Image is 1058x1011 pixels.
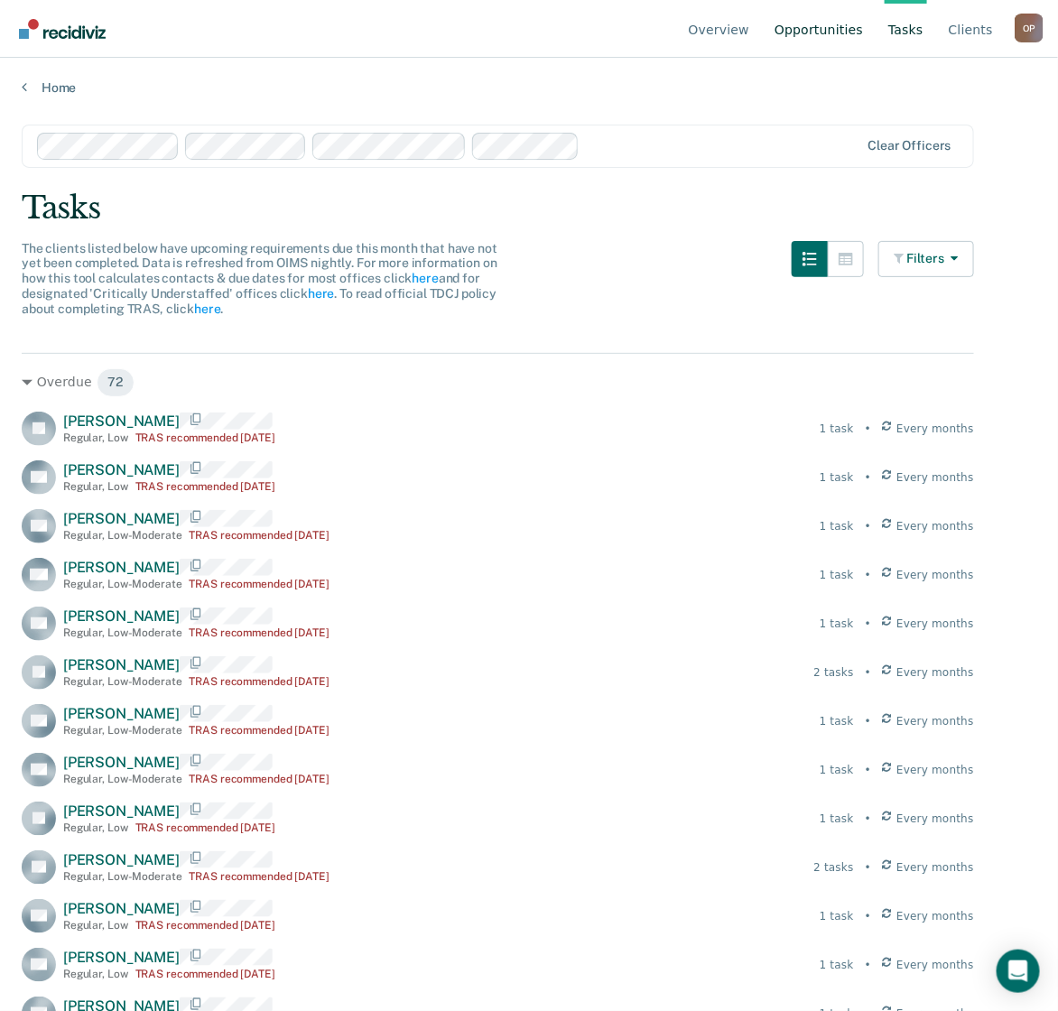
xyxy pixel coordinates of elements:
[63,900,180,917] span: [PERSON_NAME]
[820,616,854,632] div: 1 task
[63,578,182,590] div: Regular , Low-Moderate
[194,301,220,316] a: here
[820,908,854,924] div: 1 task
[63,480,128,493] div: Regular , Low
[820,762,854,778] div: 1 task
[865,567,871,583] div: •
[190,529,329,542] div: TRAS recommended [DATE]
[63,949,180,966] span: [PERSON_NAME]
[820,469,854,486] div: 1 task
[896,811,974,827] span: Every months
[896,469,974,486] span: Every months
[63,919,128,932] div: Regular , Low
[1015,14,1044,42] button: Profile dropdown button
[820,421,854,437] div: 1 task
[865,957,871,973] div: •
[865,762,871,778] div: •
[63,461,180,478] span: [PERSON_NAME]
[63,626,182,639] div: Regular , Low-Moderate
[63,870,182,883] div: Regular , Low-Moderate
[820,957,854,973] div: 1 task
[63,431,128,444] div: Regular , Low
[896,664,974,681] span: Every months
[135,821,275,834] div: TRAS recommended [DATE]
[63,968,128,980] div: Regular , Low
[813,859,853,876] div: 2 tasks
[97,368,135,397] span: 72
[1015,14,1044,42] div: O P
[22,368,974,397] div: Overdue 72
[190,675,329,688] div: TRAS recommended [DATE]
[896,957,974,973] span: Every months
[865,616,871,632] div: •
[865,664,871,681] div: •
[308,286,334,301] a: here
[868,138,951,153] div: Clear officers
[63,413,180,430] span: [PERSON_NAME]
[63,773,182,785] div: Regular , Low-Moderate
[865,859,871,876] div: •
[896,567,974,583] span: Every months
[813,664,853,681] div: 2 tasks
[820,811,854,827] div: 1 task
[896,616,974,632] span: Every months
[412,271,438,285] a: here
[865,811,871,827] div: •
[896,421,974,437] span: Every months
[63,705,180,722] span: [PERSON_NAME]
[865,713,871,729] div: •
[190,773,329,785] div: TRAS recommended [DATE]
[896,713,974,729] span: Every months
[63,559,180,576] span: [PERSON_NAME]
[190,578,329,590] div: TRAS recommended [DATE]
[896,859,974,876] span: Every months
[63,608,180,625] span: [PERSON_NAME]
[997,950,1040,993] div: Open Intercom Messenger
[19,19,106,39] img: Recidiviz
[896,762,974,778] span: Every months
[63,724,182,737] div: Regular , Low-Moderate
[820,518,854,534] div: 1 task
[896,518,974,534] span: Every months
[22,190,1036,227] div: Tasks
[63,802,180,820] span: [PERSON_NAME]
[878,241,974,277] button: Filters
[865,469,871,486] div: •
[135,480,275,493] div: TRAS recommended [DATE]
[63,510,180,527] span: [PERSON_NAME]
[22,79,1036,96] a: Home
[190,870,329,883] div: TRAS recommended [DATE]
[22,241,497,316] span: The clients listed below have upcoming requirements due this month that have not yet been complet...
[820,567,854,583] div: 1 task
[63,821,128,834] div: Regular , Low
[190,724,329,737] div: TRAS recommended [DATE]
[63,851,180,868] span: [PERSON_NAME]
[190,626,329,639] div: TRAS recommended [DATE]
[896,908,974,924] span: Every months
[63,754,180,771] span: [PERSON_NAME]
[63,529,182,542] div: Regular , Low-Moderate
[63,675,182,688] div: Regular , Low-Moderate
[63,656,180,673] span: [PERSON_NAME]
[820,713,854,729] div: 1 task
[135,431,275,444] div: TRAS recommended [DATE]
[135,919,275,932] div: TRAS recommended [DATE]
[865,421,871,437] div: •
[865,908,871,924] div: •
[865,518,871,534] div: •
[135,968,275,980] div: TRAS recommended [DATE]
